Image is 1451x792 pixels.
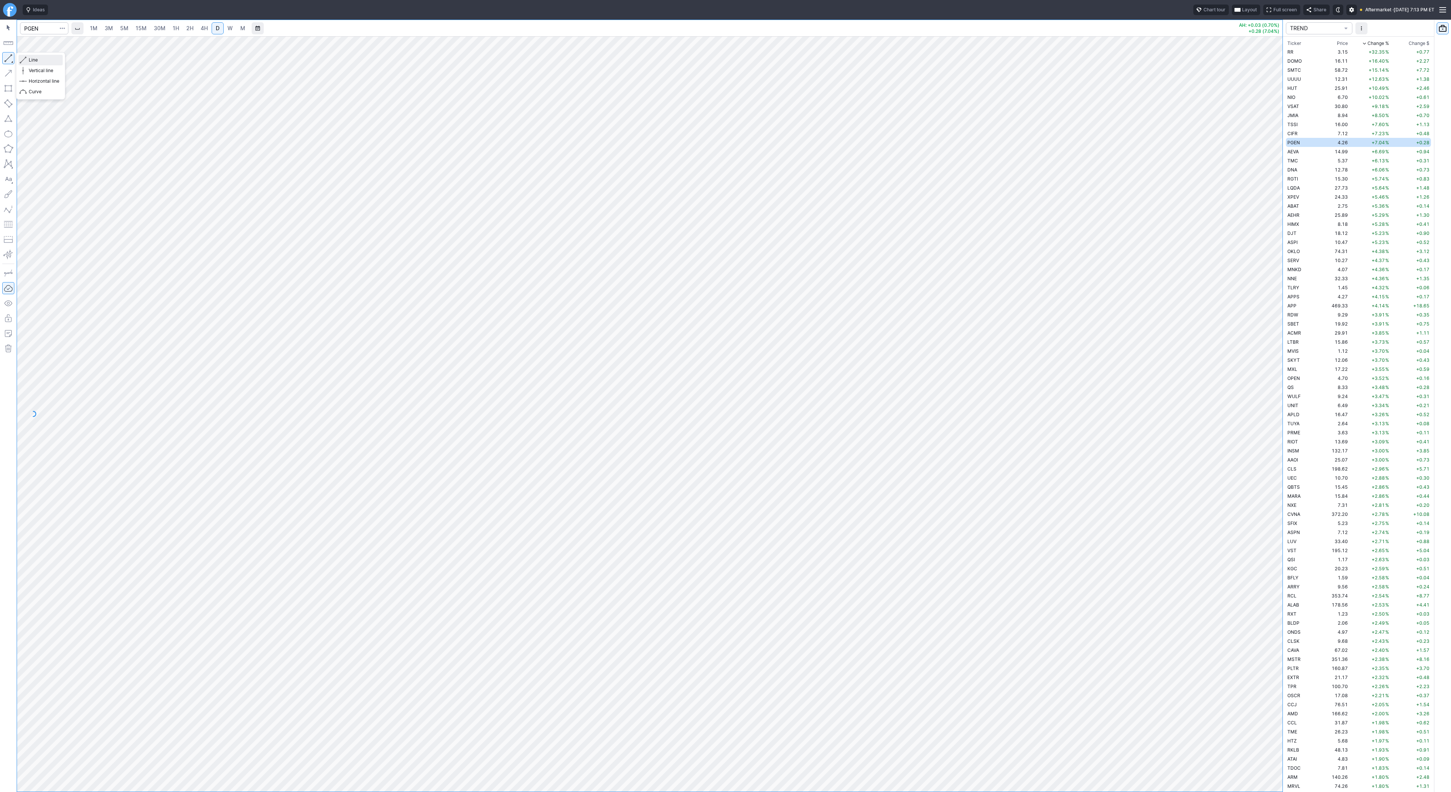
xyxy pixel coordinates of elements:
input: Search [20,22,68,34]
span: +8.50 [1372,113,1385,118]
span: % [1385,294,1389,300]
td: 15.86 [1316,337,1349,346]
td: 27.73 [1316,183,1349,192]
span: % [1385,249,1389,254]
span: +0.14 [1416,203,1429,209]
a: 1H [169,22,183,34]
span: W [227,25,233,31]
span: +1.35 [1416,276,1429,281]
span: % [1385,312,1389,318]
span: +4.14 [1372,303,1385,309]
span: +4.36 [1372,276,1385,281]
button: Settings [1346,5,1357,15]
span: +6.69 [1372,149,1385,154]
span: ASPI [1287,239,1298,245]
span: +3.13 [1372,421,1385,426]
span: % [1385,203,1389,209]
span: +3.26 [1372,412,1385,417]
button: Text [2,173,14,185]
span: AEVA [1287,149,1299,154]
td: 12.31 [1316,74,1349,83]
span: TSSI [1287,122,1298,127]
span: +3.47 [1372,394,1385,399]
span: Full screen [1273,6,1297,14]
span: +3.13 [1372,430,1385,435]
span: RR [1287,49,1293,55]
span: APPS [1287,294,1299,300]
td: 29.91 [1316,328,1349,337]
td: 4.27 [1316,292,1349,301]
td: 16.47 [1316,410,1349,419]
span: Horizontal line [29,77,59,85]
span: +3.34 [1372,403,1385,408]
span: % [1385,330,1389,336]
span: CIFR [1287,131,1298,136]
span: RDW [1287,312,1298,318]
span: +0.90 [1416,230,1429,236]
button: Ideas [23,5,48,15]
span: +3.12 [1416,249,1429,254]
span: +1.13 [1416,122,1429,127]
button: Full screen [1263,5,1300,15]
div: Line [16,52,65,100]
span: % [1385,122,1389,127]
span: % [1385,113,1389,118]
span: +7.60 [1372,122,1385,127]
span: +3.70 [1372,357,1385,363]
td: 2.75 [1316,201,1349,210]
span: +0.21 [1416,403,1429,408]
button: Interval [71,22,84,34]
span: % [1385,94,1389,100]
span: +0.57 [1416,339,1429,345]
td: 14.99 [1316,147,1349,156]
span: +0.43 [1416,258,1429,263]
span: +4.36 [1372,267,1385,272]
span: +0.43 [1416,357,1429,363]
span: +3.73 [1372,339,1385,345]
td: 16.00 [1316,120,1349,129]
span: ABAT [1287,203,1299,209]
td: 8.94 [1316,111,1349,120]
span: Curve [29,88,59,96]
span: +0.28 [1416,140,1429,145]
span: +0.17 [1416,267,1429,272]
span: % [1385,276,1389,281]
span: +0.08 [1416,421,1429,426]
span: JMIA [1287,113,1298,118]
span: +12.63 [1369,76,1385,82]
button: Measure [2,37,14,49]
span: +1.30 [1416,212,1429,218]
button: Search [57,22,68,34]
span: WULF [1287,394,1301,399]
td: 17.22 [1316,364,1349,374]
button: Lock drawings [2,312,14,324]
td: 2.64 [1316,419,1349,428]
span: +5.64 [1372,185,1385,191]
span: NNE [1287,276,1297,281]
span: % [1385,239,1389,245]
button: XABCD [2,158,14,170]
button: Anchored VWAP [2,249,14,261]
button: Mouse [2,22,14,34]
span: +6.13 [1372,158,1385,164]
span: +10.02 [1369,94,1385,100]
span: DNA [1287,167,1297,173]
span: +3.52 [1372,375,1385,381]
td: 24.33 [1316,192,1349,201]
span: % [1385,321,1389,327]
span: +5.29 [1372,212,1385,218]
span: % [1385,67,1389,73]
span: DOMO [1287,58,1302,64]
span: +1.38 [1416,76,1429,82]
span: % [1385,221,1389,227]
span: % [1385,49,1389,55]
td: 32.33 [1316,274,1349,283]
span: +0.17 [1416,294,1429,300]
span: 4H [201,25,208,31]
span: +18.65 [1413,303,1429,309]
span: MNKD [1287,267,1301,272]
button: Position [2,233,14,245]
td: 1.12 [1316,346,1349,355]
a: 3M [101,22,116,34]
span: +32.35 [1369,49,1385,55]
